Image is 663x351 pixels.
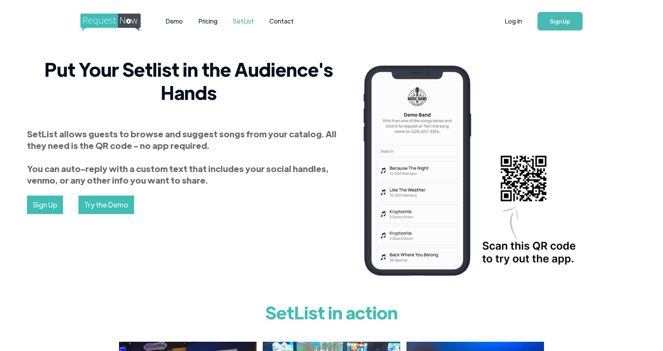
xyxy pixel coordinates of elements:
[537,12,583,30] a: Sign Up
[27,128,337,186] strong: SetList allows guests to browse and suggest songs from your catalog. All they need is the QR code...
[27,57,350,104] h2: Put Your Setlist in the Audience's Hands
[225,9,262,33] a: SetList
[119,297,544,327] h1: SetList in action
[80,13,155,31] img: requestnow logo
[80,13,138,29] a: home
[262,9,301,33] a: Contact
[27,196,63,214] a: Sign Up
[497,8,530,35] a: Log In
[78,196,134,214] a: Try the Demo
[190,9,225,33] a: Pricing
[158,9,190,33] a: Demo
